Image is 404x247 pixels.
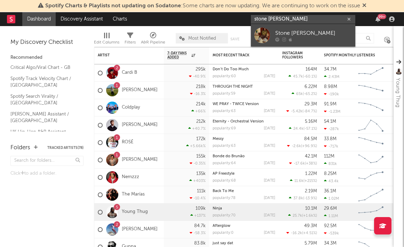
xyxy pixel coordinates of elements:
[296,92,303,96] span: 65k
[213,120,264,123] a: Eternity - Orchestral Version
[213,224,230,228] a: Afterglow
[355,169,387,186] svg: Chart title
[264,74,275,78] div: [DATE]
[394,78,402,107] div: Young Thug
[304,224,317,228] div: 49.3M
[213,137,224,141] a: Messy
[304,197,316,200] span: -13.9 %
[213,102,259,106] a: WE PRAY - TWICE Version
[251,15,355,24] input: Search for artists
[213,67,249,71] a: Don’t Do Too Much
[324,137,336,141] div: 33.8M
[304,127,316,131] span: -57.1 %
[122,87,158,93] a: [PERSON_NAME]
[293,75,303,79] span: 45.7k
[306,162,316,166] span: +38 %
[194,224,206,228] div: 84.7k
[190,213,206,218] div: +137 %
[304,241,317,246] div: 5.79M
[188,36,216,41] span: Most Notified
[291,231,302,235] span: -16.2k
[324,224,336,228] div: 92.5M
[122,192,145,198] a: The Marías
[125,38,136,47] div: Filters
[355,151,387,169] svg: Chart title
[289,161,317,166] div: ( )
[304,92,316,96] span: -65.2 %
[10,38,84,47] div: My Discovery Checklist
[190,231,206,235] div: -58.3 %
[196,154,206,159] div: 155k
[375,16,380,22] button: 99+
[213,231,233,235] div: popularity: 0
[304,85,317,89] div: 6.22M
[324,102,336,106] div: 91.9M
[294,179,303,183] span: 11.6k
[289,196,317,200] div: ( )
[197,189,206,193] div: 111k
[324,214,338,218] div: 1.11M
[294,162,305,166] span: -17.6k
[355,134,387,151] svg: Chart title
[305,172,317,176] div: 1.22M
[213,109,236,113] div: popularity: 63
[293,214,302,218] span: 25.7k
[213,172,275,176] div: AP Freestyle
[10,54,84,62] div: Recommended
[45,3,181,9] span: Spotify Charts & Playlists not updating on Sodatone
[190,196,206,200] div: -10.4 %
[196,172,206,176] div: 135k
[264,161,275,165] div: [DATE]
[291,110,302,113] span: -5.42k
[94,38,119,47] div: Edit Columns
[98,53,150,57] div: Artist
[303,214,316,218] span: +1.6k %
[324,161,337,166] div: 831k
[213,85,275,89] div: THROUGH THE NIGHT
[47,146,84,150] button: Tracked Artists(78)
[303,110,316,113] span: -84.7 %
[286,109,317,113] div: ( )
[213,189,275,193] div: Back To Me
[378,14,386,19] div: 99 +
[213,154,245,158] a: Bonde do Brunão
[213,207,275,210] div: Ninja
[213,102,275,106] div: WE PRAY - TWICE Version
[324,179,339,183] div: 43.4k
[213,161,236,165] div: popularity: 64
[45,3,360,9] span: : Some charts are now updating. We are continuing to work on the issue
[324,206,337,211] div: 29.6M
[213,189,234,193] a: Back To Me
[324,53,376,57] div: Spotify Monthly Listeners
[324,172,336,176] div: 8.25M
[141,38,165,47] div: A&R Pipeline
[213,172,235,176] a: AP Freestyle
[289,126,317,131] div: ( )
[213,74,236,78] div: popularity: 60
[122,226,158,232] a: [PERSON_NAME]
[189,178,206,183] div: +403 %
[213,127,236,130] div: popularity: 69
[324,127,339,131] div: -287k
[293,197,303,200] span: 37.8k
[355,186,387,204] svg: Chart title
[213,53,265,57] div: Most Recent Track
[186,144,206,148] div: +5.66k %
[324,231,339,236] div: -539k
[288,213,317,218] div: ( )
[303,231,316,235] span: +4.51 %
[288,74,317,79] div: ( )
[213,224,275,228] div: Afterglow
[264,144,275,148] div: [DATE]
[305,206,317,211] div: 10.1M
[122,209,148,215] a: Young Thug
[355,221,387,238] svg: Chart title
[213,179,236,183] div: popularity: 68
[355,64,387,82] svg: Chart title
[196,119,206,124] div: 212k
[213,154,275,158] div: Bonde do Brunão
[141,30,165,50] div: A&R Pipeline
[324,85,337,89] div: 8.98M
[293,127,303,131] span: 24.4k
[324,109,340,114] div: -1.23M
